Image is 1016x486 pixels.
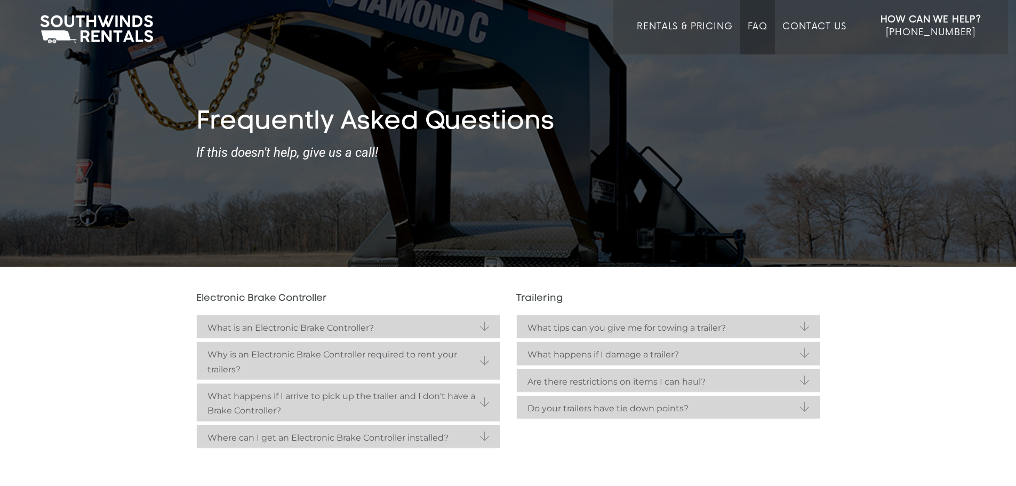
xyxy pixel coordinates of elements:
[886,27,975,38] span: [PHONE_NUMBER]
[197,384,500,421] a: What happens if I arrive to pick up the trailer and I don't have a Brake Controller?
[527,347,809,362] strong: What happens if I damage a trailer?
[881,14,981,25] strong: How Can We Help?
[782,21,846,54] a: Contact Us
[637,21,732,54] a: Rentals & Pricing
[527,321,809,335] strong: What tips can you give me for towing a trailer?
[196,107,820,138] h1: Frequently Asked Questions
[527,401,809,416] strong: Do your trailers have tie down points?
[517,315,820,338] a: What tips can you give me for towing a trailer?
[207,321,489,335] strong: What is an Electronic Brake Controller?
[207,389,489,418] strong: What happens if I arrive to pick up the trailer and I don't have a Brake Controller?
[207,431,489,445] strong: Where can I get an Electronic Brake Controller installed?
[748,21,768,54] a: FAQ
[516,293,820,304] h3: Trailering
[881,13,981,46] a: How Can We Help? [PHONE_NUMBER]
[207,347,489,377] strong: Why is an Electronic Brake Controller required to rent your trailers?
[197,425,500,448] a: Where can I get an Electronic Brake Controller installed?
[197,342,500,380] a: Why is an Electronic Brake Controller required to rent your trailers?
[196,293,500,304] h3: Electronic Brake Controller
[517,396,820,419] a: Do your trailers have tie down points?
[196,146,820,160] strong: If this doesn't help, give us a call!
[517,342,820,365] a: What happens if I damage a trailer?
[527,375,809,389] strong: Are there restrictions on items I can haul?
[35,13,158,46] img: Southwinds Rentals Logo
[517,369,820,392] a: Are there restrictions on items I can haul?
[197,315,500,338] a: What is an Electronic Brake Controller?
